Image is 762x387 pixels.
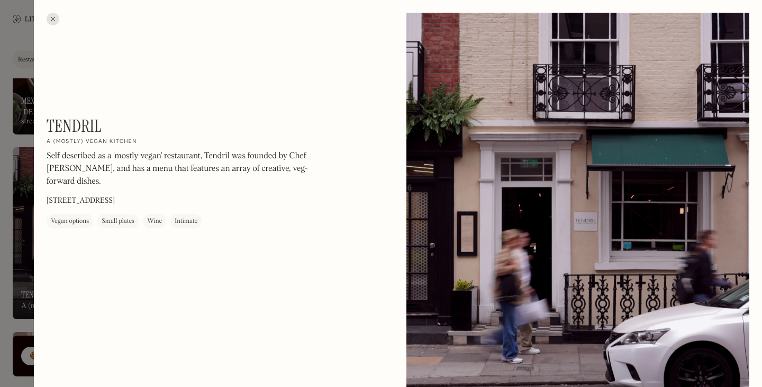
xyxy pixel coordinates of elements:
[47,150,332,188] p: Self described as a 'mostly vegan' restaurant, Tendril was founded by Chef [PERSON_NAME], and has...
[147,217,162,227] div: Wine
[51,217,89,227] div: Vegan options
[47,139,137,146] h2: A (mostly) vegan kitchen
[175,217,197,227] div: Intimate
[47,116,102,136] h1: Tendril
[102,217,134,227] div: Small plates
[47,196,115,207] p: [STREET_ADDRESS]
